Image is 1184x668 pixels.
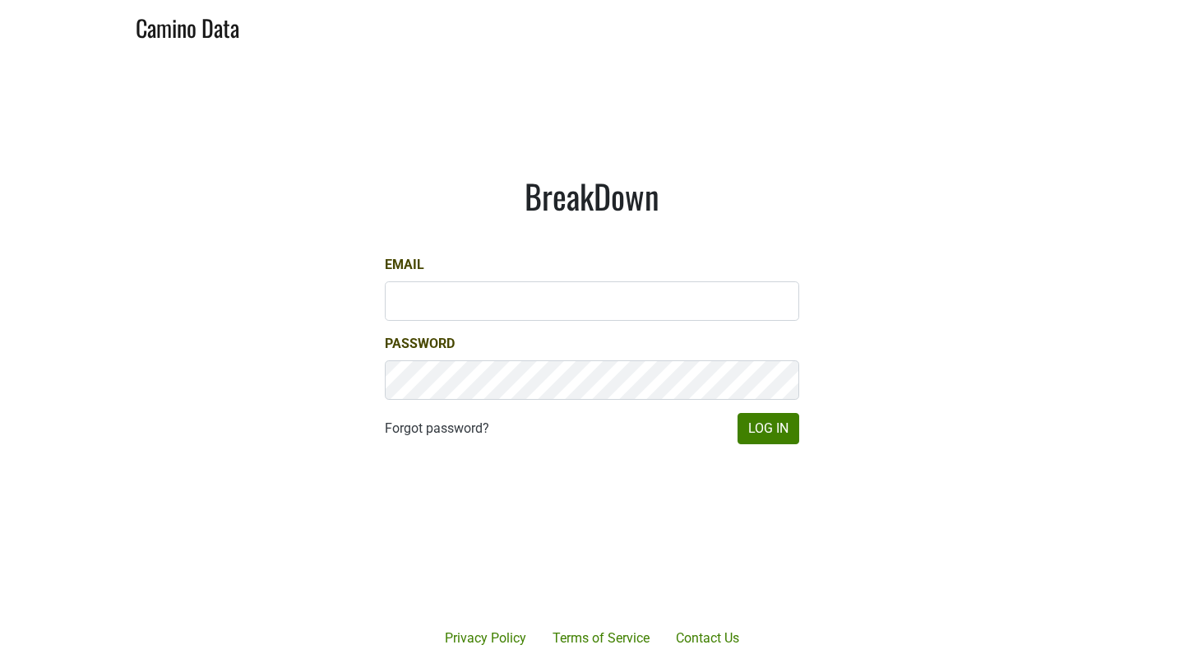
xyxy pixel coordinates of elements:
a: Forgot password? [385,419,489,438]
label: Password [385,334,455,354]
label: Email [385,255,424,275]
button: Log In [738,413,799,444]
h1: BreakDown [385,176,799,216]
a: Terms of Service [539,622,663,655]
a: Privacy Policy [432,622,539,655]
a: Camino Data [136,7,239,45]
a: Contact Us [663,622,752,655]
